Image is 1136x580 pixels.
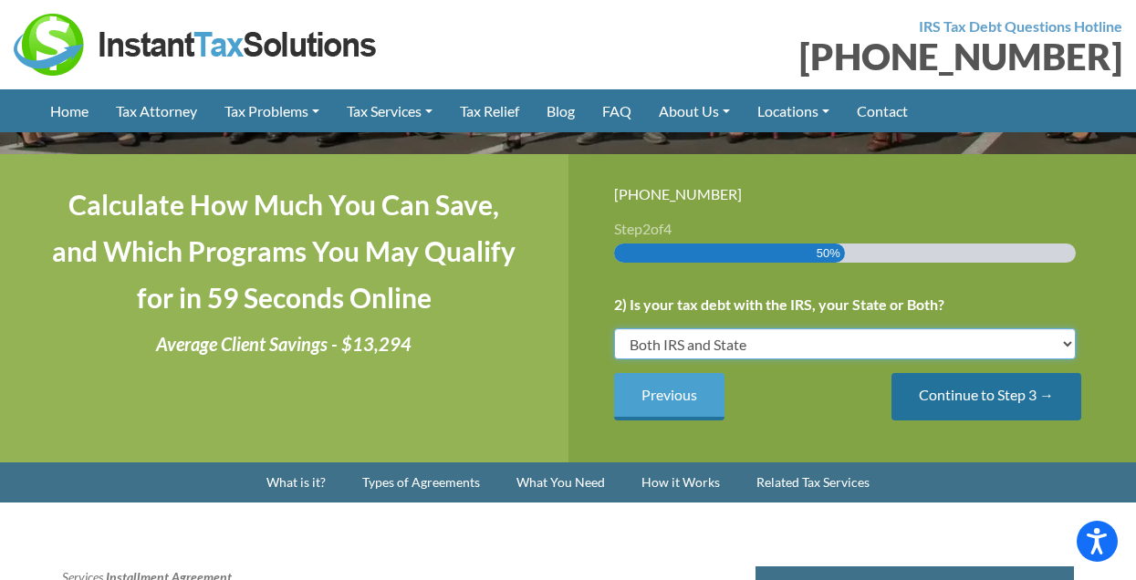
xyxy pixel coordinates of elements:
[582,38,1123,75] div: [PHONE_NUMBER]
[738,462,888,502] a: Related Tax Services
[623,462,738,502] a: How it Works
[14,34,379,51] a: Instant Tax Solutions Logo
[817,243,840,263] span: 50%
[614,222,1091,236] h3: Step of
[663,220,672,237] span: 4
[102,89,211,132] a: Tax Attorney
[156,333,412,355] i: Average Client Savings - $13,294
[211,89,333,132] a: Tax Problems
[498,462,623,502] a: What You Need
[14,14,379,76] img: Instant Tax Solutions Logo
[642,220,651,237] span: 2
[919,17,1122,35] strong: IRS Tax Debt Questions Hotline
[843,89,922,132] a: Contact
[614,181,1091,206] div: [PHONE_NUMBER]
[344,462,498,502] a: Types of Agreements
[645,89,744,132] a: About Us
[744,89,843,132] a: Locations
[46,181,523,321] h4: Calculate How Much You Can Save, and Which Programs You May Qualify for in 59 Seconds Online
[446,89,533,132] a: Tax Relief
[533,89,589,132] a: Blog
[614,373,724,419] input: Previous
[333,89,446,132] a: Tax Services
[589,89,645,132] a: FAQ
[891,373,1081,419] input: Continue to Step 3 →
[36,89,102,132] a: Home
[248,462,344,502] a: What is it?
[614,295,944,315] label: 2) Is your tax debt with the IRS, your State or Both?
